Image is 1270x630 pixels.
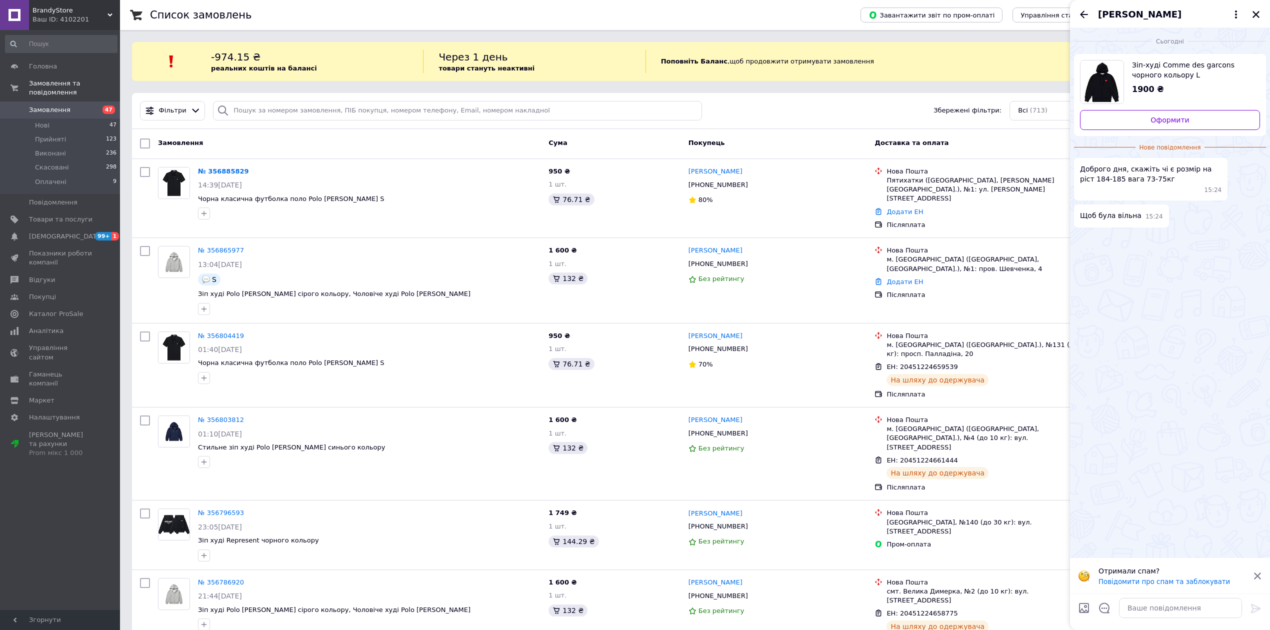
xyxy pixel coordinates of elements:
a: Додати ЕН [886,208,923,215]
div: м. [GEOGRAPHIC_DATA] ([GEOGRAPHIC_DATA].), №131 (до 30 кг): просп. Палладіна, 20 [886,340,1090,358]
span: Замовлення [158,139,203,146]
div: Нова Пошта [886,415,1090,424]
span: Управління статусами [1020,11,1097,19]
div: 76.71 ₴ [548,193,594,205]
div: Пром-оплата [886,540,1090,549]
span: 1 шт. [548,345,566,352]
span: 1 [111,232,119,240]
div: 132 ₴ [548,272,587,284]
div: [PHONE_NUMBER] [686,427,750,440]
span: Аналітика [29,326,63,335]
div: [PHONE_NUMBER] [686,520,750,533]
div: 132 ₴ [548,604,587,616]
span: 1 600 ₴ [548,246,576,254]
img: Фото товару [158,509,189,540]
span: 298 [106,163,116,172]
span: 99+ [95,232,111,240]
img: :exclamation: [164,54,179,69]
a: Фото товару [158,246,190,278]
span: Прийняті [35,135,66,144]
span: Без рейтингу [698,607,744,614]
a: № 356803812 [198,416,244,423]
img: Фото товару [163,416,184,447]
span: Без рейтингу [698,537,744,545]
span: Покупці [29,292,56,301]
span: 15:24 12.08.2025 [1204,186,1222,194]
span: Замовлення [29,105,70,114]
div: 144.29 ₴ [548,535,598,547]
span: 1 шт. [548,429,566,437]
input: Пошук за номером замовлення, ПІБ покупця, номером телефону, Email, номером накладної [213,101,702,120]
span: Виконані [35,149,66,158]
div: 132 ₴ [548,442,587,454]
div: [PHONE_NUMBER] [686,589,750,602]
span: 01:40[DATE] [198,345,242,353]
div: Післяплата [886,220,1090,229]
span: Сьогодні [1152,37,1188,46]
span: Нове повідомлення [1135,143,1205,152]
button: [PERSON_NAME] [1098,8,1242,21]
div: Післяплата [886,390,1090,399]
span: [PERSON_NAME] та рахунки [29,430,92,458]
div: [GEOGRAPHIC_DATA], №140 (до 30 кг): вул. [STREET_ADDRESS] [886,518,1090,536]
span: Відгуки [29,275,55,284]
span: S [212,275,216,283]
span: Маркет [29,396,54,405]
span: Товари та послуги [29,215,92,224]
a: [PERSON_NAME] [688,578,742,587]
button: Управління статусами [1012,7,1105,22]
a: № 356786920 [198,578,244,586]
span: Всі [1018,106,1028,115]
span: 14:39[DATE] [198,181,242,189]
div: [PHONE_NUMBER] [686,342,750,355]
a: Стильне зіп худі Polo [PERSON_NAME] синього кольору [198,443,385,451]
span: 9 [113,177,116,186]
span: 1 шт. [548,522,566,530]
span: 23:05[DATE] [198,523,242,531]
span: [PERSON_NAME] [1098,8,1181,21]
span: Cума [548,139,567,146]
span: Налаштування [29,413,80,422]
span: Показники роботи компанії [29,249,92,267]
a: № 356885829 [198,167,249,175]
span: ЕН: 20451224659539 [886,363,957,370]
span: ЕН: 20451224658775 [886,609,957,617]
span: Збережені фільтри: [933,106,1001,115]
div: смт. Велика Димерка, №2 (до 10 кг): вул. [STREET_ADDRESS] [886,587,1090,605]
button: Завантажити звіт по пром-оплаті [860,7,1002,22]
div: [PHONE_NUMBER] [686,178,750,191]
span: 47 [102,105,115,114]
img: Фото товару [158,167,189,198]
span: Чорна класична футболка поло Polo [PERSON_NAME] S [198,195,384,202]
span: 1 шт. [548,180,566,188]
span: Замовлення та повідомлення [29,79,120,97]
div: м. [GEOGRAPHIC_DATA] ([GEOGRAPHIC_DATA], [GEOGRAPHIC_DATA].), №4 (до 10 кг): вул. [STREET_ADDRESS] [886,424,1090,452]
div: , щоб продовжити отримувати замовлення [645,50,1073,73]
span: Гаманець компанії [29,370,92,388]
h1: Список замовлень [150,9,251,21]
span: 1 шт. [548,260,566,267]
a: Зіп худі Polo [PERSON_NAME] сірого кольору, Чоловіче худі Polo [PERSON_NAME] [198,290,470,297]
span: Нові [35,121,49,130]
a: Фото товару [158,167,190,199]
a: Чорна класична футболка поло Polo [PERSON_NAME] S [198,359,384,366]
span: ЕН: 20451224661444 [886,456,957,464]
span: -974.15 ₴ [211,51,260,63]
span: 70% [698,360,713,368]
span: BrandyStore [32,6,107,15]
div: Нова Пошта [886,578,1090,587]
p: Отримали спам? [1098,566,1247,576]
img: 6666911959_w80_h80_zip-hudi-comme-des.jpg [1080,60,1123,103]
a: [PERSON_NAME] [688,167,742,176]
a: [PERSON_NAME] [688,331,742,341]
div: [PHONE_NUMBER] [686,257,750,270]
span: Доставка та оплата [874,139,948,146]
a: Додати ЕН [886,278,923,285]
img: Фото товару [163,578,184,609]
a: № 356796593 [198,509,244,516]
span: Скасовані [35,163,69,172]
a: Оформити [1080,110,1260,130]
